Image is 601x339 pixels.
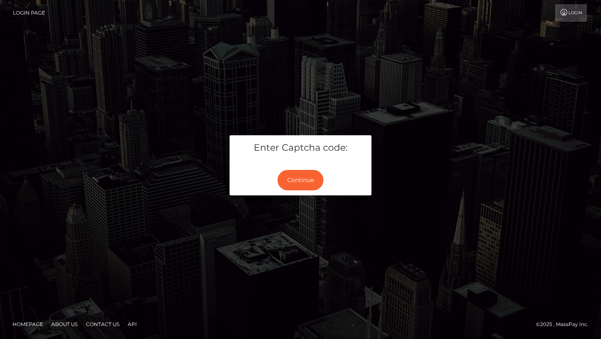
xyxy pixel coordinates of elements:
a: Login Page [13,4,45,22]
button: Continue [278,170,323,190]
a: API [124,318,140,331]
a: About Us [48,318,81,331]
a: Contact Us [83,318,123,331]
div: © 2025 , MassPay Inc. [536,320,595,329]
a: Login [555,4,587,22]
h5: Enter Captcha code: [236,142,365,154]
a: Homepage [9,318,46,331]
